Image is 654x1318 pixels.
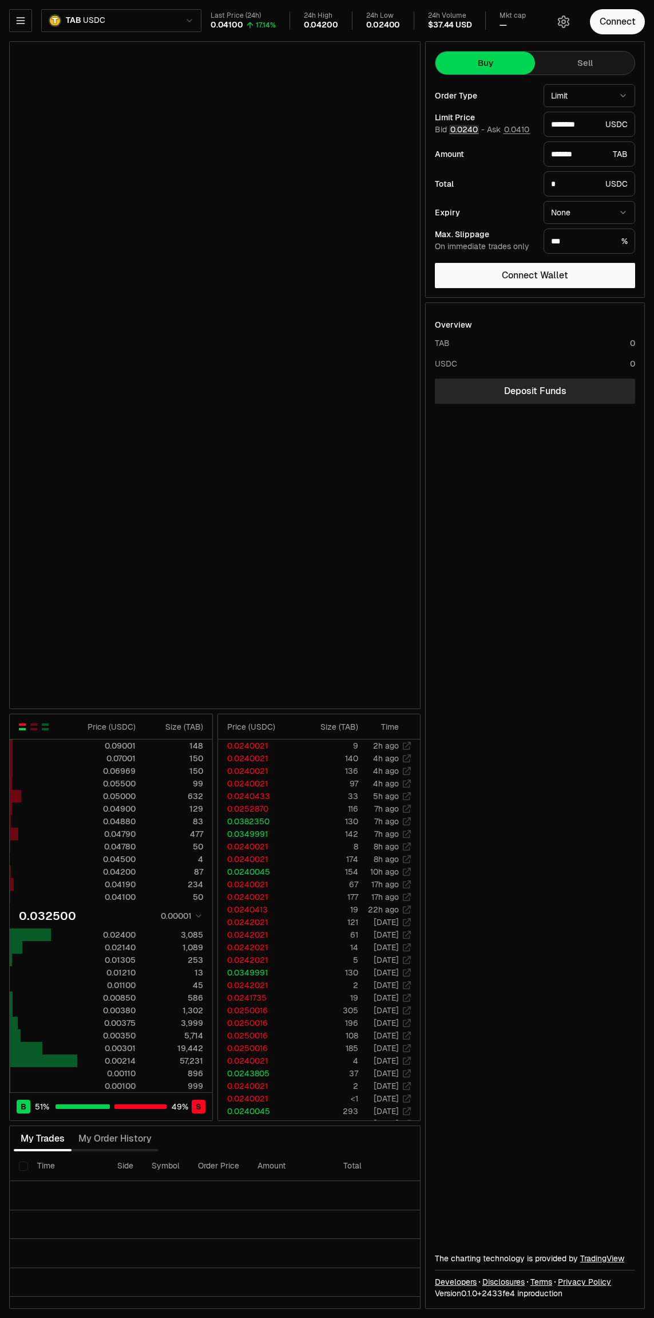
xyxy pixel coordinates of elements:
[295,1067,359,1080] td: 37
[218,1118,295,1130] td: 0.0240021
[373,753,399,764] time: 4h ago
[41,722,50,731] button: Show Buy Orders Only
[189,1151,248,1181] th: Order Price
[295,1004,359,1017] td: 305
[374,1056,399,1066] time: [DATE]
[145,879,203,890] div: 234
[295,1055,359,1067] td: 4
[435,319,472,331] div: Overview
[558,1276,611,1288] a: Privacy Policy
[218,802,295,815] td: 0.0252870
[295,979,359,992] td: 2
[580,1253,624,1264] a: TradingView
[78,753,136,764] div: 0.07001
[145,866,203,878] div: 87
[295,1105,359,1118] td: 293
[530,1276,552,1288] a: Terms
[78,879,136,890] div: 0.04190
[295,966,359,979] td: 130
[435,52,535,74] button: Buy
[544,229,635,254] div: %
[218,1017,295,1029] td: 0.0250016
[500,11,526,20] div: Mkt cap
[295,928,359,941] td: 61
[218,853,295,865] td: 0.0240021
[218,1055,295,1067] td: 0.0240021
[145,740,203,752] div: 148
[368,721,399,733] div: Time
[78,853,136,865] div: 0.04500
[295,1042,359,1055] td: 185
[211,11,276,20] div: Last Price (24h)
[78,803,136,815] div: 0.04900
[374,829,399,839] time: 7h ago
[295,1092,359,1105] td: <1
[435,1253,635,1264] div: The charting technology is provided by
[227,721,295,733] div: Price ( USDC )
[428,20,471,30] div: $37.44 USD
[295,1080,359,1092] td: 2
[218,777,295,790] td: 0.0240021
[78,1055,136,1067] div: 0.00214
[157,909,203,923] button: 0.00001
[374,1093,399,1104] time: [DATE]
[334,1151,420,1181] th: Total
[295,954,359,966] td: 5
[374,1081,399,1091] time: [DATE]
[72,1127,158,1150] button: My Order History
[218,739,295,752] td: 0.0240021
[487,125,530,135] span: Ask
[295,903,359,916] td: 19
[374,854,399,864] time: 8h ago
[49,14,61,27] img: TAB.png
[145,1042,203,1054] div: 19,442
[78,929,136,941] div: 0.02400
[295,916,359,928] td: 121
[78,942,136,953] div: 0.02140
[435,242,534,252] div: On immediate trades only
[218,966,295,979] td: 0.0349991
[145,816,203,827] div: 83
[590,9,645,34] button: Connect
[83,15,105,26] span: USDC
[78,1005,136,1016] div: 0.00380
[374,1106,399,1116] time: [DATE]
[145,853,203,865] div: 4
[196,1101,201,1112] span: S
[78,790,136,802] div: 0.05000
[295,777,359,790] td: 97
[373,741,399,751] time: 2h ago
[78,816,136,827] div: 0.04880
[374,841,399,852] time: 8h ago
[145,967,203,978] div: 13
[78,778,136,789] div: 0.05500
[370,867,399,877] time: 10h ago
[218,1067,295,1080] td: 0.0243805
[366,20,401,30] div: 0.02400
[535,52,635,74] button: Sell
[374,1005,399,1016] time: [DATE]
[218,752,295,765] td: 0.0240021
[108,1151,142,1181] th: Side
[630,337,635,349] div: 0
[295,815,359,828] td: 130
[21,1101,26,1112] span: B
[218,979,295,992] td: 0.0242021
[218,790,295,802] td: 0.0240433
[368,904,399,915] time: 22h ago
[218,1004,295,1017] td: 0.0250016
[544,171,635,196] div: USDC
[218,941,295,954] td: 0.0242021
[78,1017,136,1029] div: 0.00375
[435,150,534,158] div: Amount
[78,967,136,978] div: 0.01210
[218,1105,295,1118] td: 0.0240045
[145,828,203,840] div: 477
[435,230,534,238] div: Max. Slippage
[145,1030,203,1041] div: 5,714
[374,930,399,940] time: [DATE]
[145,1068,203,1079] div: 896
[374,967,399,978] time: [DATE]
[482,1276,525,1288] a: Disclosures
[435,1276,477,1288] a: Developers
